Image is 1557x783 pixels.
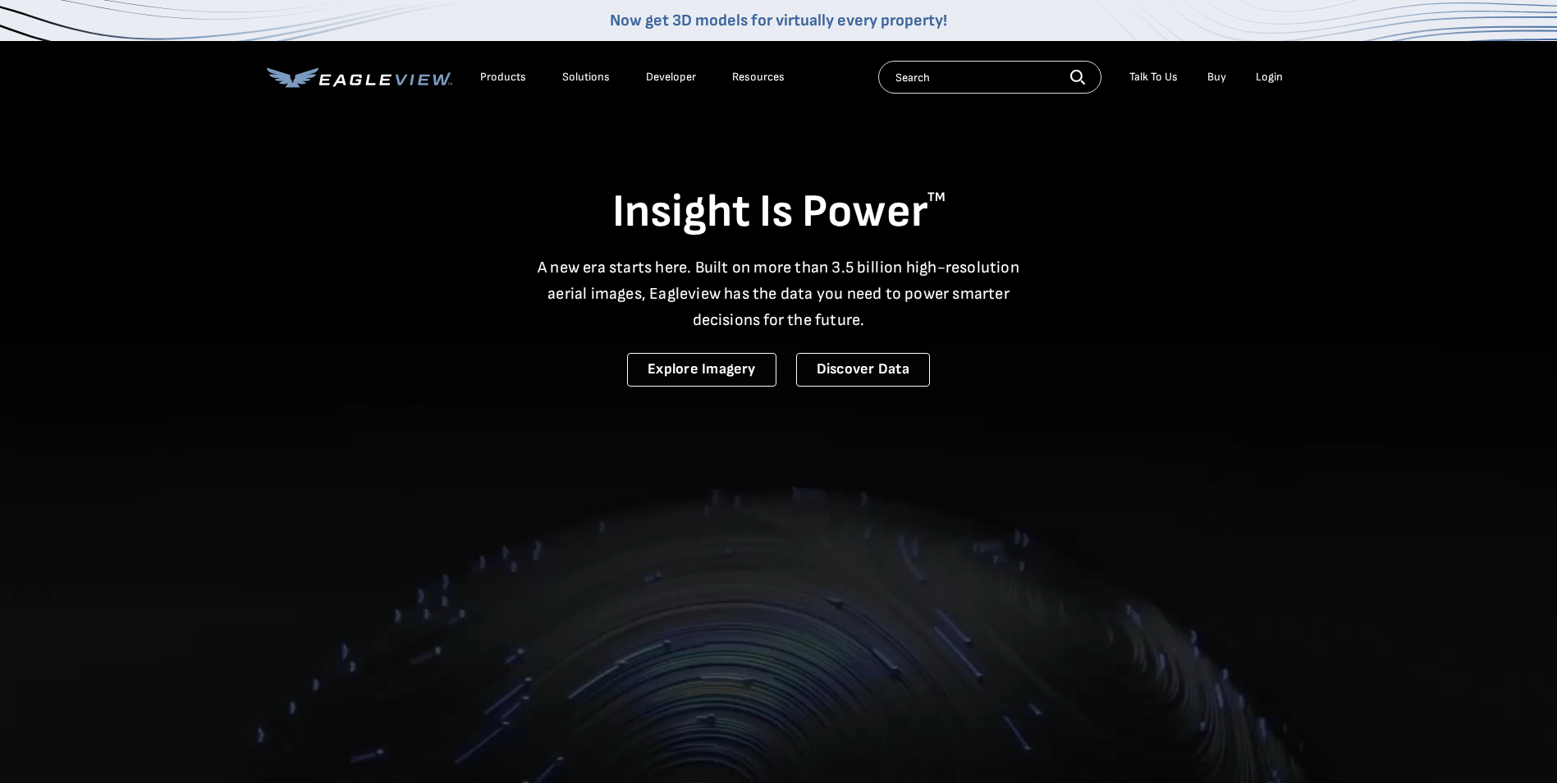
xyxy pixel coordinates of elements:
[732,70,785,85] div: Resources
[878,61,1101,94] input: Search
[927,190,946,205] sup: TM
[528,254,1030,333] p: A new era starts here. Built on more than 3.5 billion high-resolution aerial images, Eagleview ha...
[646,70,696,85] a: Developer
[1129,70,1178,85] div: Talk To Us
[1207,70,1226,85] a: Buy
[796,353,930,387] a: Discover Data
[480,70,526,85] div: Products
[562,70,610,85] div: Solutions
[610,11,947,30] a: Now get 3D models for virtually every property!
[267,184,1291,241] h1: Insight Is Power
[627,353,776,387] a: Explore Imagery
[1256,70,1283,85] div: Login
